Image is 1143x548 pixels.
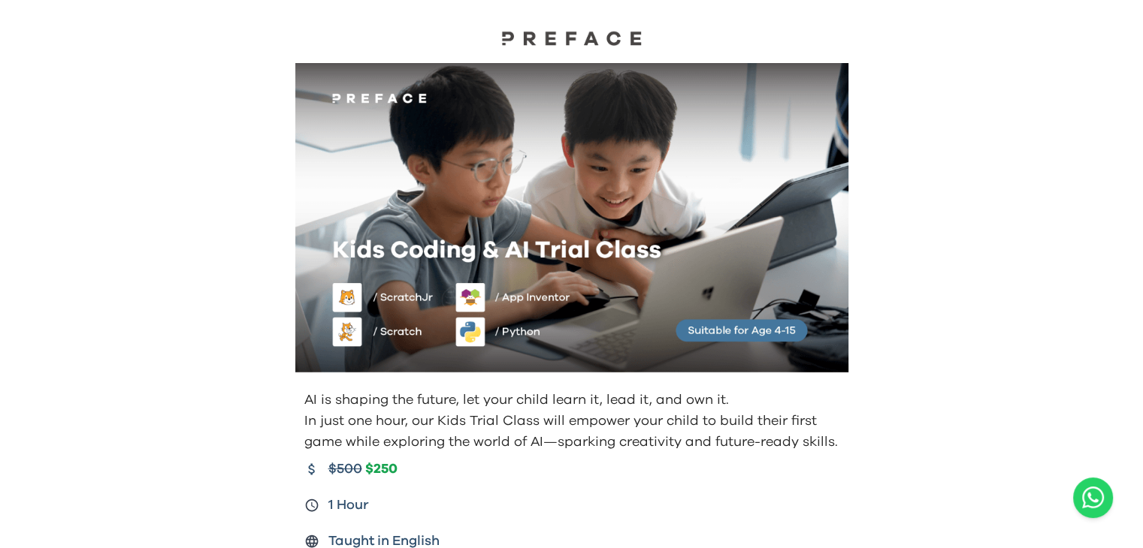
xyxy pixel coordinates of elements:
[497,30,647,51] a: Preface Logo
[1073,477,1113,518] button: Open WhatsApp chat
[295,63,848,373] img: Kids learning to code
[365,461,398,478] span: $250
[1073,477,1113,518] a: Chat with us on WhatsApp
[304,390,842,411] p: AI is shaping the future, let your child learn it, lead it, and own it.
[328,459,362,480] span: $500
[328,495,369,516] span: 1 Hour
[304,411,842,453] p: In just one hour, our Kids Trial Class will empower your child to build their first game while ex...
[497,30,647,46] img: Preface Logo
